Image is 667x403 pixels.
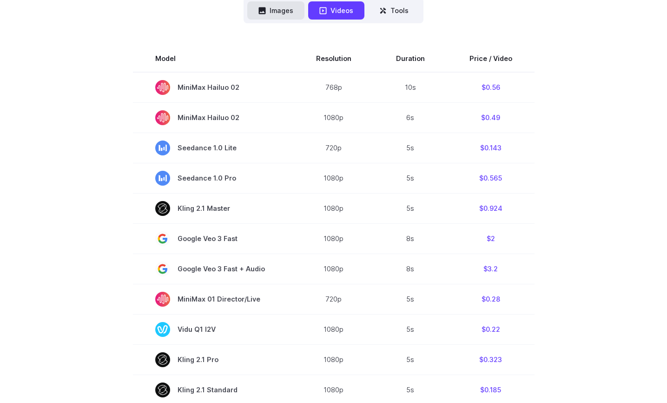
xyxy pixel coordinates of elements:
td: $0.143 [447,133,535,163]
button: Images [247,1,304,20]
span: Seedance 1.0 Pro [155,171,271,186]
span: Vidu Q1 I2V [155,322,271,337]
td: 720p [294,284,374,314]
span: Kling 2.1 Standard [155,383,271,397]
td: $0.49 [447,102,535,133]
td: 1080p [294,193,374,223]
td: 6s [374,102,447,133]
td: 5s [374,133,447,163]
td: 1080p [294,223,374,254]
span: Kling 2.1 Pro [155,352,271,367]
td: 1080p [294,254,374,284]
td: $0.28 [447,284,535,314]
th: Price / Video [447,46,535,72]
td: 8s [374,254,447,284]
span: Seedance 1.0 Lite [155,141,271,155]
th: Duration [374,46,447,72]
td: 1080p [294,314,374,344]
td: $0.22 [447,314,535,344]
td: 5s [374,284,447,314]
span: MiniMax Hailuo 02 [155,110,271,125]
span: Kling 2.1 Master [155,201,271,216]
span: Google Veo 3 Fast [155,231,271,246]
td: 5s [374,344,447,375]
span: MiniMax Hailuo 02 [155,80,271,95]
td: $0.323 [447,344,535,375]
td: $0.56 [447,72,535,103]
td: 5s [374,163,447,193]
td: 10s [374,72,447,103]
td: $0.924 [447,193,535,223]
td: 1080p [294,344,374,375]
td: 5s [374,193,447,223]
th: Resolution [294,46,374,72]
td: 720p [294,133,374,163]
td: $0.565 [447,163,535,193]
button: Videos [308,1,364,20]
th: Model [133,46,294,72]
td: $2 [447,223,535,254]
td: 8s [374,223,447,254]
button: Tools [368,1,420,20]
span: Google Veo 3 Fast + Audio [155,262,271,276]
span: MiniMax 01 Director/Live [155,292,271,307]
td: 768p [294,72,374,103]
td: 1080p [294,163,374,193]
td: $3.2 [447,254,535,284]
td: 5s [374,314,447,344]
td: 1080p [294,102,374,133]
